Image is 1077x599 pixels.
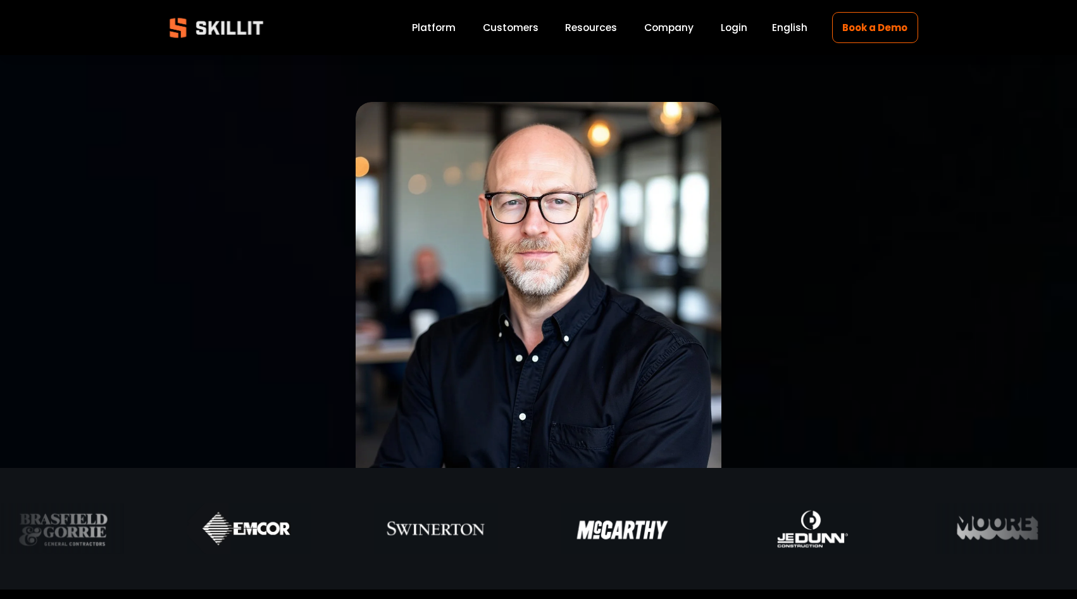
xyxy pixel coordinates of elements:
[412,19,456,36] a: Platform
[772,20,807,35] span: English
[772,19,807,36] div: language picker
[159,9,274,47] img: Skillit
[644,19,694,36] a: Company
[721,19,747,36] a: Login
[565,20,617,35] span: Resources
[832,12,918,43] a: Book a Demo
[565,19,617,36] a: folder dropdown
[483,19,538,36] a: Customers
